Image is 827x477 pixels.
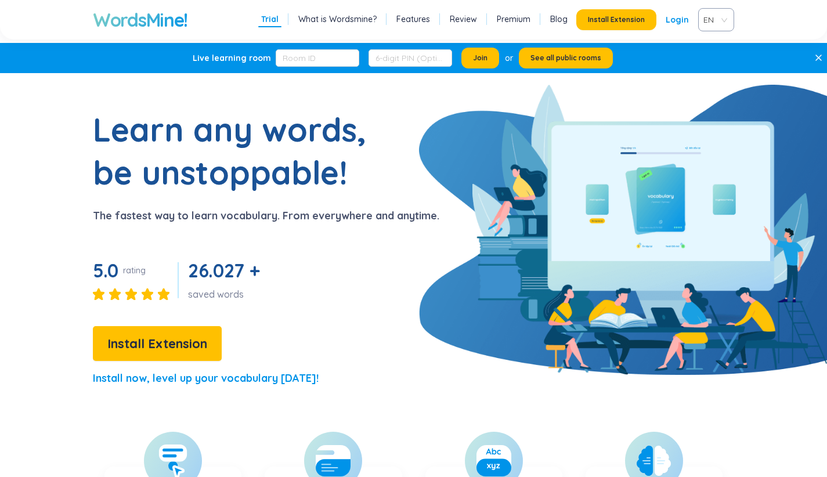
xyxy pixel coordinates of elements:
a: Premium [497,13,530,25]
div: Live learning room [193,52,271,64]
a: What is Wordsmine? [298,13,377,25]
a: WordsMine! [93,8,187,31]
a: Blog [550,13,568,25]
button: Install Extension [93,326,222,361]
div: rating [123,265,146,276]
a: Login [666,9,689,30]
button: See all public rooms [519,48,613,68]
span: VIE [703,11,724,28]
a: Install Extension [93,339,222,350]
p: Install now, level up your vocabulary [DATE]! [93,370,319,386]
span: Install Extension [588,15,645,24]
div: or [505,52,513,64]
span: Join [473,53,487,63]
a: Features [396,13,430,25]
input: 6-digit PIN (Optional) [369,49,452,67]
p: The fastest way to learn vocabulary. From everywhere and anytime. [93,208,439,224]
a: Review [450,13,477,25]
input: Room ID [276,49,359,67]
span: Install Extension [107,334,207,354]
a: Trial [261,13,279,25]
h1: Learn any words, be unstoppable! [93,108,383,194]
span: 26.027 + [188,259,259,282]
div: saved words [188,288,264,301]
button: Join [461,48,499,68]
span: See all public rooms [530,53,601,63]
span: 5.0 [93,259,118,282]
button: Install Extension [576,9,656,30]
